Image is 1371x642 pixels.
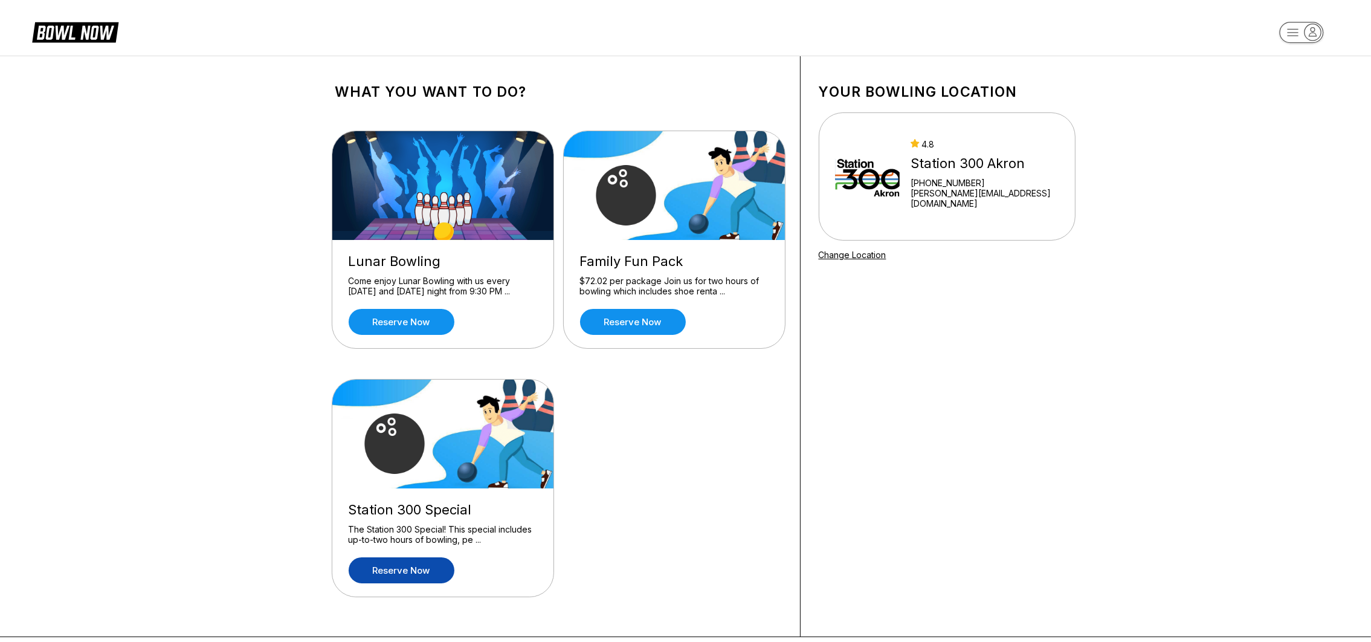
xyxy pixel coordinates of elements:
[349,502,537,518] div: Station 300 Special
[819,250,886,260] a: Change Location
[911,139,1059,149] div: 4.8
[349,253,537,270] div: Lunar Bowling
[349,276,537,297] div: Come enjoy Lunar Bowling with us every [DATE] and [DATE] night from 9:30 PM ...
[911,178,1059,188] div: [PHONE_NUMBER]
[349,557,454,583] a: Reserve now
[332,380,555,488] img: Station 300 Special
[911,188,1059,209] a: [PERSON_NAME][EMAIL_ADDRESS][DOMAIN_NAME]
[349,309,454,335] a: Reserve now
[835,131,900,222] img: Station 300 Akron
[349,524,537,545] div: The Station 300 Special! This special includes up-to-two hours of bowling, pe ...
[580,253,769,270] div: Family Fun Pack
[332,131,555,240] img: Lunar Bowling
[564,131,786,240] img: Family Fun Pack
[580,276,769,297] div: $72.02 per package Join us for two hours of bowling which includes shoe renta ...
[335,83,782,100] h1: What you want to do?
[911,155,1059,172] div: Station 300 Akron
[819,83,1076,100] h1: Your bowling location
[580,309,686,335] a: Reserve now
